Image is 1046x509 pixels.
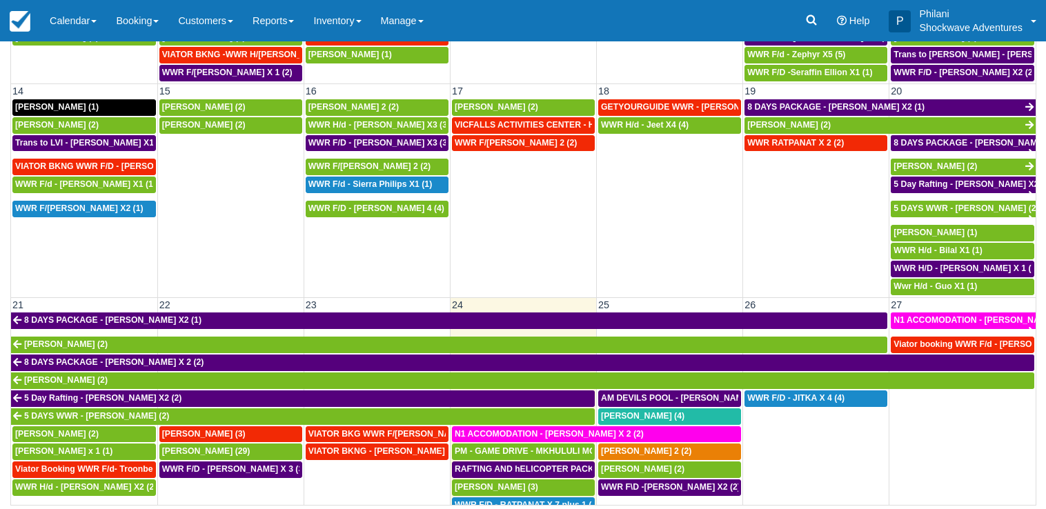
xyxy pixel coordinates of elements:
span: WWR H/d - Bilal X1 (1) [894,246,982,255]
a: [PERSON_NAME] (2) [744,117,1036,134]
a: WWR H/d - Bilal X1 (1) [891,243,1034,259]
span: 20 [889,86,903,97]
a: 8 DAYS PACKAGE - [PERSON_NAME] X2 (1) [744,99,1036,116]
a: VIATOR BKNG WWR F/D - [PERSON_NAME] X 1 (1) [12,159,156,175]
span: [PERSON_NAME] (2) [15,120,99,130]
span: WWR F/D -Seraffin Ellion X1 (1) [747,68,872,77]
a: WWR F/[PERSON_NAME] 2 (2) [306,159,448,175]
a: RAFTING AND hELICOPTER PACKAGE - [PERSON_NAME] X1 (1) [452,461,595,478]
img: checkfront-main-nav-mini-logo.png [10,11,30,32]
span: WWR H/d - [PERSON_NAME] X2 (2) [15,482,157,492]
a: VICFALLS ACTIVITIES CENTER - HELICOPTER -[PERSON_NAME] X 4 (4) [452,117,595,134]
a: WWR F/[PERSON_NAME] 2 (2) [452,135,595,152]
a: 5 DAYS WWR - [PERSON_NAME] (2) [11,408,595,425]
a: [PERSON_NAME] (2) [452,99,595,116]
span: 17 [451,86,464,97]
span: 8 DAYS PACKAGE - [PERSON_NAME] X 2 (2) [24,357,204,367]
a: GETYOURGUIDE WWR - [PERSON_NAME] X 9 (9) [598,99,741,116]
span: VIATOR BKNG -WWR H/[PERSON_NAME] X 2 (2) [162,50,357,59]
a: Trans to LVI - [PERSON_NAME] X1 (1) [12,135,156,152]
a: VIATOR BKNG - [PERSON_NAME] 2 (2) [306,443,448,460]
span: 21 [11,299,25,310]
a: [PERSON_NAME] (2) [11,337,887,353]
a: 5 DAYS WWR - [PERSON_NAME] (2) [891,201,1036,217]
span: [PERSON_NAME] (1) [162,32,246,42]
a: [PERSON_NAME] 2 (2) [598,443,741,460]
span: WWR F/D - JITKA X 4 (4) [747,393,845,403]
span: WWR F/D - [PERSON_NAME] 4 (4) [308,203,444,213]
span: 27 [889,299,903,310]
a: [PERSON_NAME] (1) [891,225,1034,241]
a: [PERSON_NAME] (3) [159,426,302,443]
a: [PERSON_NAME] (2) [159,117,302,134]
a: 8 DAYS PACKAGE - [PERSON_NAME] X 2 (2) [11,355,1034,371]
a: WWR F/D -Seraffin Ellion X1 (1) [744,65,887,81]
a: 8 DAYS PACKAGE - [PERSON_NAME] X 2 (2) [891,135,1036,152]
a: WWR F/D - [PERSON_NAME] X 3 (3) [159,461,302,478]
span: 26 [743,299,757,310]
span: 5 Day Rafting - [PERSON_NAME] X2 (2) [24,393,181,403]
a: WWR F/D - [PERSON_NAME] X2 (2) [891,65,1034,81]
a: [PERSON_NAME] (2) [598,461,741,478]
span: WWR F/D - [PERSON_NAME] X 2 (2) [747,32,891,42]
span: WWR F/[PERSON_NAME] X2 (1) [15,203,144,213]
span: 23 [304,299,318,310]
a: [PERSON_NAME] (2) [159,99,302,116]
span: WWR F/[PERSON_NAME] 2 (2) [308,161,431,171]
span: [PERSON_NAME] (3) [455,482,538,492]
span: 14 [11,86,25,97]
span: WWR H/d - Jeet X4 (4) [601,120,689,130]
span: [PERSON_NAME] (2) [162,102,246,112]
a: [PERSON_NAME] (1) [306,47,448,63]
span: [PERSON_NAME] (2) [747,120,831,130]
span: [PERSON_NAME] (2) [24,339,108,349]
span: [PERSON_NAME] (4) [601,411,684,421]
a: [PERSON_NAME] 2 (2) [306,99,448,116]
span: 19 [743,86,757,97]
span: [PERSON_NAME] (2) [15,32,99,42]
span: Trans to LVI - [PERSON_NAME] X1 (1) [15,138,166,148]
span: WWR F/D - [PERSON_NAME] X 3 (3) [162,464,306,474]
a: [PERSON_NAME] (4) [598,408,741,425]
a: WWR H/d - [PERSON_NAME] X3 (3) [306,117,448,134]
span: [PERSON_NAME] x 1 (1) [15,446,112,456]
a: [PERSON_NAME] (2) [12,426,156,443]
span: WWR H/D - [PERSON_NAME] X 1 (1) [894,263,1038,273]
span: WWR F/D - [PERSON_NAME] X3 (3) [308,138,450,148]
span: 8 DAYS PACKAGE - [PERSON_NAME] X2 (1) [24,315,201,325]
span: AM DEVILS POOL - [PERSON_NAME] X 2 (2) [601,393,779,403]
a: WWR F/d - Sierra Philips X1 (1) [306,177,448,193]
span: VIATOR BKNG - [PERSON_NAME] 2 (2) [308,446,465,456]
a: AM DEVILS POOL - [PERSON_NAME] X 2 (2) [598,390,741,407]
span: 5 DAYS WWR - [PERSON_NAME] (2) [894,203,1038,213]
a: Wwr H/d - Guo X1 (1) [891,279,1034,295]
span: BOKUN WWR + CRUISE PACKAGE - [PERSON_NAME] South X 2 (2) [308,32,582,42]
a: WWR F\D -[PERSON_NAME] X2 (2) [598,479,741,496]
span: 15 [158,86,172,97]
span: [PERSON_NAME] (1) [15,102,99,112]
span: [PERSON_NAME] (2) [15,429,99,439]
span: WWR F/d - Zephyr X5 (5) [747,50,845,59]
a: Trans to [PERSON_NAME] - [PERSON_NAME] X 1 (2) [891,47,1034,63]
span: Viator Booking WWR F/d- Troonbeeckx, [PERSON_NAME] 11 (9) [15,464,272,474]
span: [PERSON_NAME] (1) [894,228,977,237]
span: [PERSON_NAME] (3) [162,429,246,439]
span: WWR F\D -[PERSON_NAME] X2 (2) [601,482,740,492]
span: PM - GAME DRIVE - MKHULULI MOYO X1 (28) [455,446,638,456]
a: WWR F/[PERSON_NAME] X2 (1) [12,201,156,217]
a: Viator Booking WWR F/d- Troonbeeckx, [PERSON_NAME] 11 (9) [12,461,156,478]
a: WWR F/D - [PERSON_NAME] 4 (4) [306,201,448,217]
span: 24 [451,299,464,310]
span: WWR F/[PERSON_NAME] X 1 (2) [162,68,293,77]
a: 5 Day Rafting - [PERSON_NAME] X2 (2) [11,390,595,407]
span: Wwr H/d - Guo X1 (1) [894,281,977,291]
a: Viator booking WWR F/d - [PERSON_NAME] 3 (3) [891,337,1034,353]
span: [PERSON_NAME] (29) [162,446,250,456]
span: 25 [597,299,611,310]
a: WWR F/D - [PERSON_NAME] X3 (3) [306,135,448,152]
span: [PERSON_NAME] (1) [308,50,392,59]
span: [PERSON_NAME] (2) [455,102,538,112]
a: WWR H/d - [PERSON_NAME] X2 (2) [12,479,156,496]
a: WWR F/[PERSON_NAME] X 1 (2) [159,65,302,81]
span: 5 DAYS WWR - [PERSON_NAME] (2) [24,411,169,421]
